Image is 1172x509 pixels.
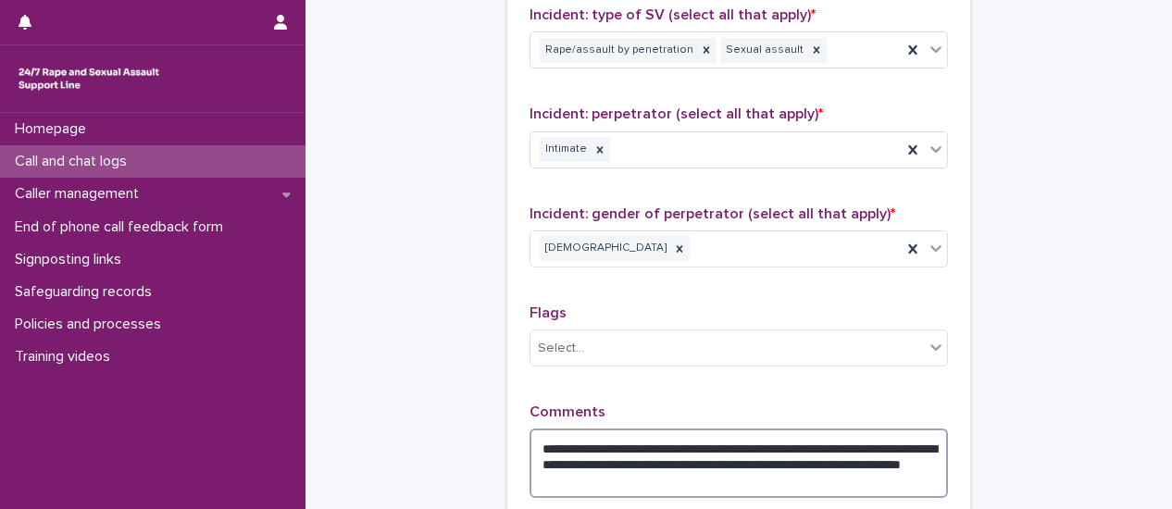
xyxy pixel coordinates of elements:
[540,137,590,162] div: Intimate
[538,339,584,358] div: Select...
[7,251,136,268] p: Signposting links
[530,206,895,221] span: Incident: gender of perpetrator (select all that apply)
[540,38,696,63] div: Rape/assault by penetration
[530,7,816,22] span: Incident: type of SV (select all that apply)
[7,316,176,333] p: Policies and processes
[7,185,154,203] p: Caller management
[7,120,101,138] p: Homepage
[7,348,125,366] p: Training videos
[540,236,669,261] div: [DEMOGRAPHIC_DATA]
[15,60,163,97] img: rhQMoQhaT3yELyF149Cw
[7,218,238,236] p: End of phone call feedback form
[720,38,806,63] div: Sexual assault
[530,305,567,320] span: Flags
[530,404,605,419] span: Comments
[530,106,823,121] span: Incident: perpetrator (select all that apply)
[7,153,142,170] p: Call and chat logs
[7,283,167,301] p: Safeguarding records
